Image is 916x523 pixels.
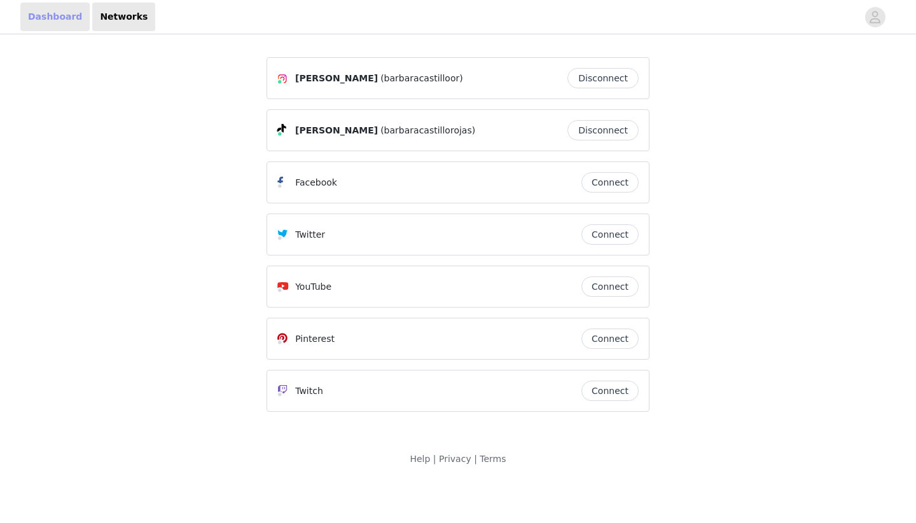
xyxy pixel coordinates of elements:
span: (barbaracastilloor) [380,72,463,85]
a: Privacy [439,454,471,464]
a: Dashboard [20,3,90,31]
button: Connect [581,224,639,245]
a: Networks [92,3,155,31]
div: avatar [869,7,881,27]
span: | [433,454,436,464]
button: Disconnect [567,68,639,88]
button: Connect [581,329,639,349]
button: Connect [581,381,639,401]
a: Terms [480,454,506,464]
p: YouTube [295,280,331,294]
span: [PERSON_NAME] [295,72,378,85]
p: Twitter [295,228,325,241]
span: | [474,454,477,464]
p: Twitch [295,384,323,398]
a: Help [410,454,430,464]
img: Instagram Icon [277,74,288,84]
button: Disconnect [567,120,639,140]
p: Pinterest [295,332,335,346]
button: Connect [581,172,639,193]
span: (barbaracastillorojas) [380,124,475,137]
p: Facebook [295,176,337,189]
button: Connect [581,276,639,297]
span: [PERSON_NAME] [295,124,378,137]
